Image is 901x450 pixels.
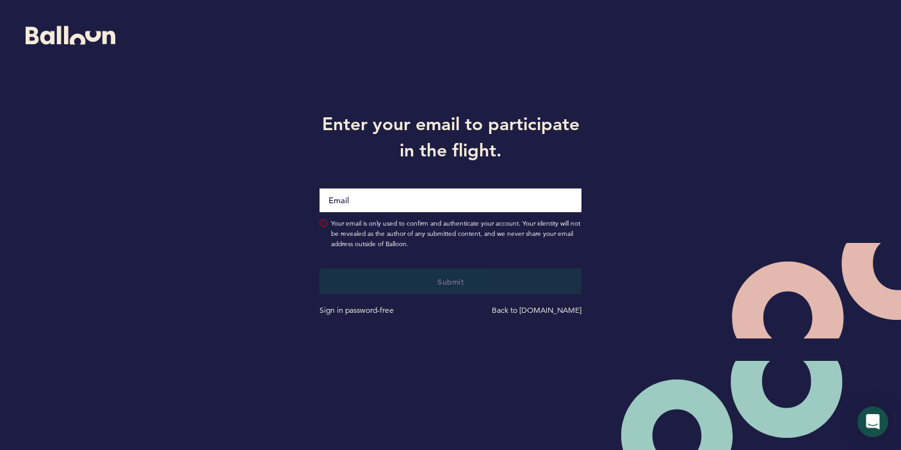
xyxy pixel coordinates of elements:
[320,305,394,315] a: Sign in password-free
[320,188,581,212] input: Email
[857,406,888,437] div: Open Intercom Messenger
[492,305,581,315] a: Back to [DOMAIN_NAME]
[310,111,591,162] h1: Enter your email to participate in the flight.
[320,269,581,294] button: Submit
[331,219,581,249] span: Your email is only used to confirm and authenticate your account. Your identity will not be revea...
[437,276,464,287] span: Submit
